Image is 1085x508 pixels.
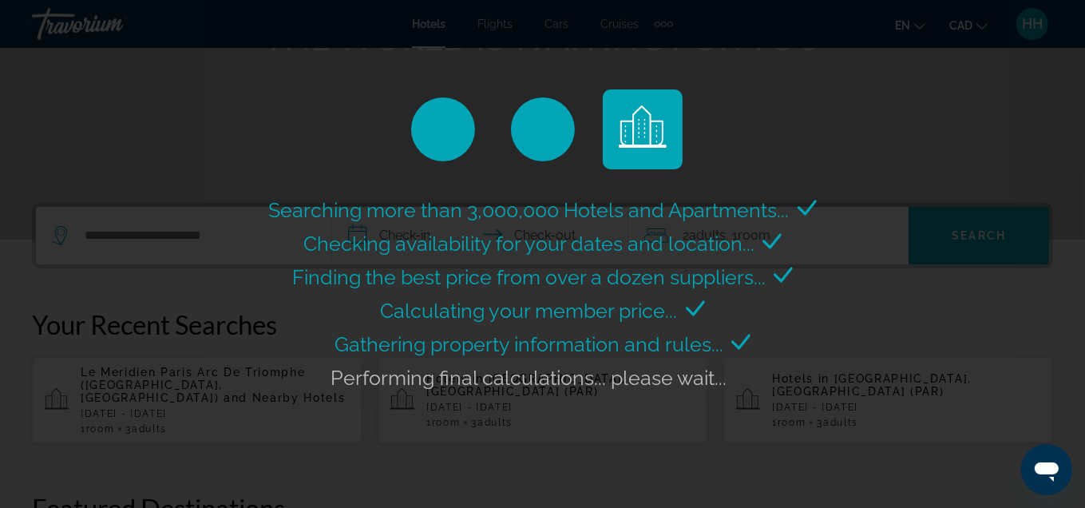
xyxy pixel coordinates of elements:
span: Calculating your member price... [381,299,678,323]
span: Performing final calculations... please wait... [331,366,727,390]
span: Finding the best price from over a dozen suppliers... [292,265,766,289]
iframe: Button to launch messaging window [1021,444,1072,495]
span: Gathering property information and rules... [335,332,723,356]
span: Searching more than 3,000,000 Hotels and Apartments... [269,198,790,222]
span: Checking availability for your dates and location... [303,232,754,256]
